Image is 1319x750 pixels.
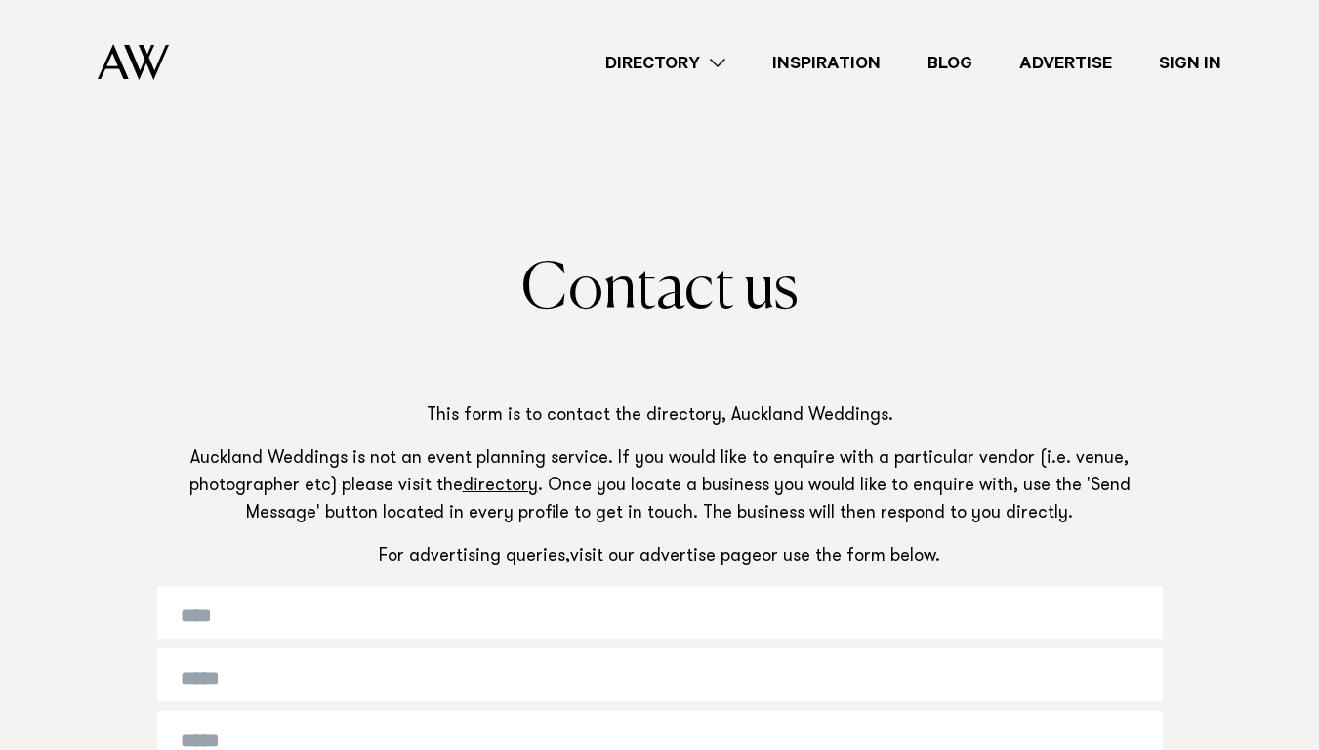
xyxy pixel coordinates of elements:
[904,50,996,76] a: Blog
[749,50,904,76] a: Inspiration
[463,478,538,495] a: directory
[582,50,749,76] a: Directory
[157,403,1163,431] p: This form is to contact the directory, Auckland Weddings.
[157,255,1163,325] h1: Contact us
[98,44,169,80] img: Auckland Weddings Logo
[1135,50,1245,76] a: Sign In
[996,50,1135,76] a: Advertise
[157,446,1163,528] p: Auckland Weddings is not an event planning service. If you would like to enquire with a particula...
[570,548,762,565] a: visit our advertise page
[157,544,1163,571] p: For advertising queries, or use the form below.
